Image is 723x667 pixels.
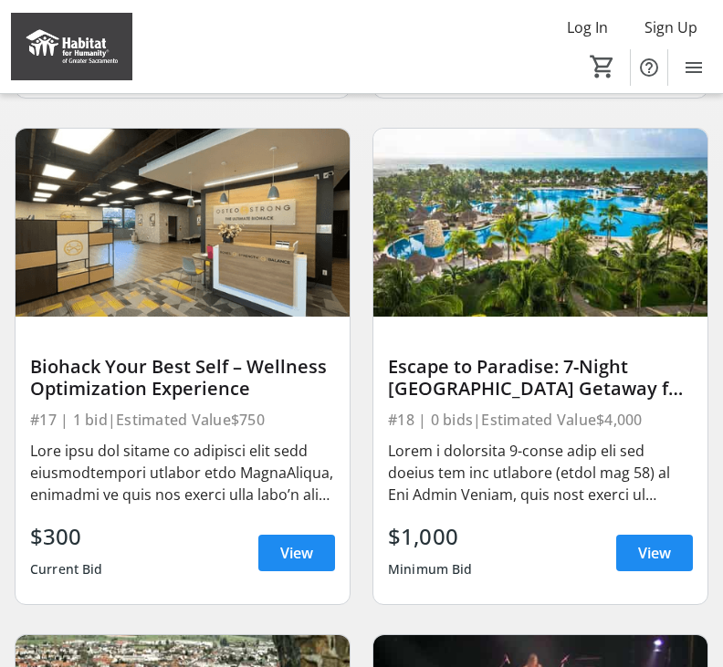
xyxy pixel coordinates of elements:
button: Sign Up [630,13,712,42]
div: Lore ipsu dol sitame co adipisci elit sedd eiusmodtempori utlabor etdo MagnaAliqua, enimadmi ve q... [30,440,335,505]
span: Sign Up [644,16,697,38]
button: Log In [552,13,623,42]
div: Minimum Bid [388,553,473,586]
div: Current Bid [30,553,103,586]
span: Log In [567,16,608,38]
div: $300 [30,520,103,553]
div: #18 | 0 bids | Estimated Value $4,000 [388,407,693,433]
button: Cart [586,50,619,83]
img: Habitat for Humanity of Greater Sacramento's Logo [11,13,132,81]
span: View [638,542,671,564]
div: Escape to Paradise: 7-Night [GEOGRAPHIC_DATA] Getaway for Two Adults + Two Children [388,356,693,400]
div: #17 | 1 bid | Estimated Value $750 [30,407,335,433]
div: Biohack Your Best Self – Wellness Optimization Experience [30,356,335,400]
button: Menu [676,49,712,86]
img: Escape to Paradise: 7-Night Mayan Palace Getaway for Two Adults + Two Children [373,129,707,317]
button: Help [631,49,667,86]
img: Biohack Your Best Self – Wellness Optimization Experience [16,129,350,317]
a: View [258,535,335,571]
div: Lorem i dolorsita 9-conse adip eli sed doeius tem inc utlabore (etdol mag 58) al Eni Admin Veniam... [388,440,693,505]
span: View [280,542,313,564]
div: $1,000 [388,520,473,553]
a: View [616,535,693,571]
